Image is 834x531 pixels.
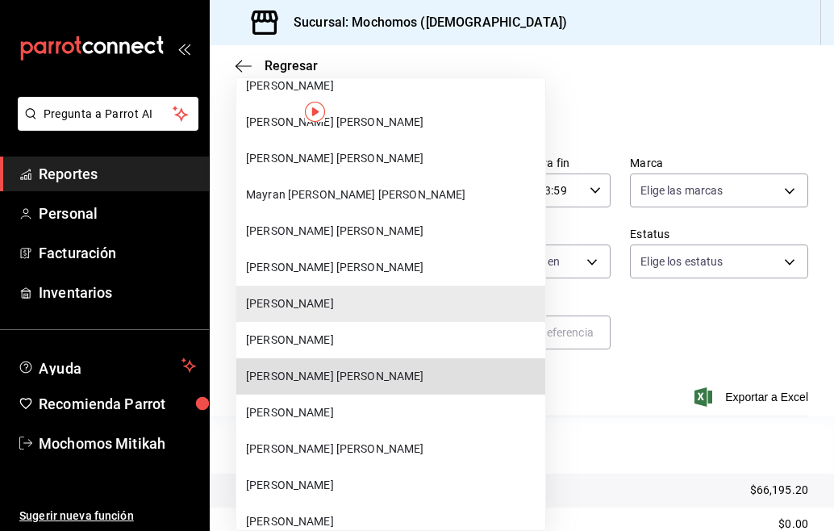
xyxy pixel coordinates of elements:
span: [PERSON_NAME] [246,295,539,312]
span: [PERSON_NAME] [246,77,539,94]
img: Tooltip marker [305,102,325,122]
span: [PERSON_NAME] [PERSON_NAME] [246,223,539,240]
span: Mayran [PERSON_NAME] [PERSON_NAME] [246,186,539,203]
span: [PERSON_NAME] [PERSON_NAME] [246,150,539,167]
span: [PERSON_NAME] [246,332,539,349]
span: [PERSON_NAME] [PERSON_NAME] [246,368,539,385]
span: [PERSON_NAME] [PERSON_NAME] [246,114,539,131]
span: [PERSON_NAME] [246,513,539,530]
span: [PERSON_NAME] [246,477,539,494]
span: [PERSON_NAME] [PERSON_NAME] [246,259,539,276]
span: [PERSON_NAME] [PERSON_NAME] [246,441,539,458]
span: [PERSON_NAME] [246,404,539,421]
